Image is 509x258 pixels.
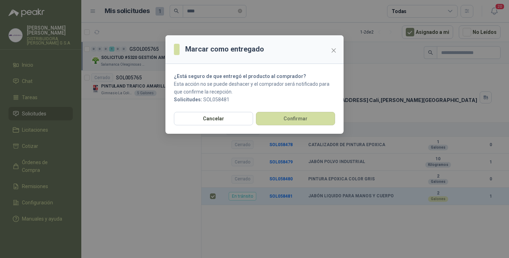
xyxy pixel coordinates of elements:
[256,112,335,125] button: Confirmar
[174,80,335,96] p: Esta acción no se puede deshacer y el comprador será notificado para que confirme la recepción.
[174,112,253,125] button: Cancelar
[328,45,339,56] button: Close
[174,96,335,103] p: SOL058481
[174,97,202,102] b: Solicitudes:
[174,73,306,79] strong: ¿Está seguro de que entregó el producto al comprador?
[185,44,264,55] h3: Marcar como entregado
[331,48,337,53] span: close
